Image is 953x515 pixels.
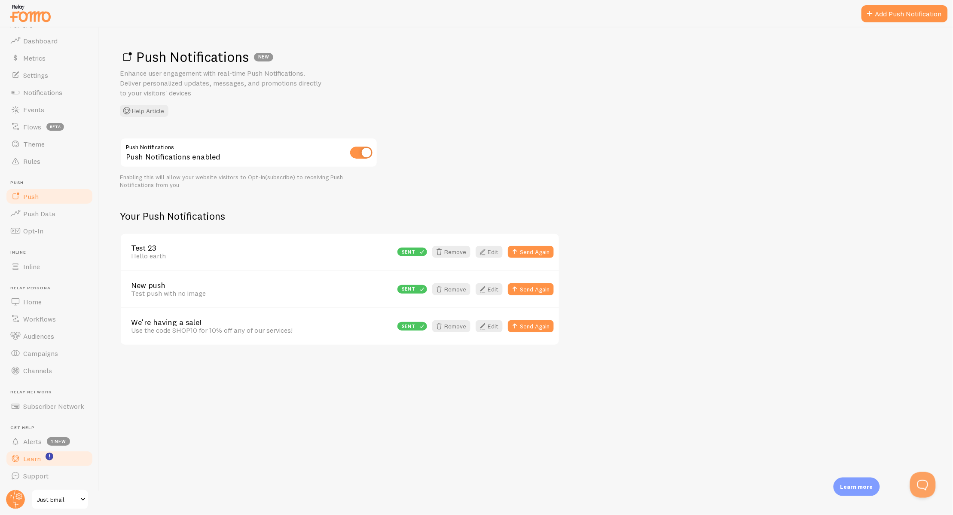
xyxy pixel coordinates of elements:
a: Inline [5,258,94,275]
h1: Push Notifications [120,48,932,66]
button: Remove [432,320,470,332]
a: Dashboard [5,32,94,49]
span: Notifications [23,88,62,97]
div: Enabling this will allow your website visitors to Opt-In(subscribe) to receiving Push Notificatio... [120,174,378,189]
a: Push Data [5,205,94,222]
a: Rules [5,153,94,170]
span: Subscriber Network [23,402,84,411]
span: Events [23,105,44,114]
a: Theme [5,135,94,153]
div: Push Notifications enabled [120,138,378,169]
a: Workflows [5,310,94,328]
button: Send Again [508,320,554,332]
span: Push [23,192,39,201]
iframe: Help Scout Beacon - Open [910,472,936,498]
a: Support [5,467,94,484]
a: Channels [5,362,94,379]
div: Hello earth [131,252,392,260]
a: Flows beta [5,118,94,135]
span: Audiences [23,332,54,340]
span: Learn [23,454,41,463]
a: Metrics [5,49,94,67]
button: Send Again [508,246,554,258]
span: Relay Network [10,389,94,395]
span: Inline [23,262,40,271]
span: Push [10,180,94,186]
a: Events [5,101,94,118]
a: Alerts 1 new [5,433,94,450]
button: Remove [432,283,470,295]
a: Just Email [31,489,89,510]
p: Enhance user engagement with real-time Push Notifications. Deliver personalized updates, messages... [120,68,326,98]
span: Workflows [23,315,56,323]
span: Support [23,472,49,480]
span: Dashboard [23,37,58,45]
span: Metrics [23,54,46,62]
span: Opt-In [23,227,43,235]
a: Notifications [5,84,94,101]
div: Sent [397,248,427,256]
p: Learn more [840,483,873,491]
svg: <p>Watch New Feature Tutorials!</p> [46,453,53,460]
a: Audiences [5,328,94,345]
a: Opt-In [5,222,94,239]
div: Use the code SHOP10 for 10% off any of our services! [131,326,392,334]
span: Campaigns [23,349,58,358]
a: Campaigns [5,345,94,362]
span: Push Data [23,209,55,218]
span: Home [23,297,42,306]
a: Edit [476,320,503,332]
div: Sent [397,322,427,331]
div: Sent [397,285,427,294]
span: Relay Persona [10,285,94,291]
a: Learn [5,450,94,467]
img: fomo-relay-logo-orange.svg [9,2,52,24]
span: Theme [23,140,45,148]
span: Just Email [37,494,78,505]
div: NEW [254,53,273,61]
div: Test push with no image [131,289,392,297]
button: Remove [432,246,470,258]
a: Edit [476,283,503,295]
span: Flows [23,123,41,131]
a: Test 23 [131,244,392,252]
span: 1 new [47,437,70,446]
div: Learn more [834,478,880,496]
a: Push [5,188,94,205]
span: Alerts [23,437,42,446]
a: We're having a sale! [131,319,392,326]
span: Channels [23,366,52,375]
a: Home [5,293,94,310]
a: Settings [5,67,94,84]
span: Settings [23,71,48,80]
span: Get Help [10,425,94,431]
a: New push [131,282,392,289]
a: Edit [476,246,503,258]
span: Inline [10,250,94,255]
button: Help Article [120,105,168,117]
span: Rules [23,157,40,166]
a: Subscriber Network [5,398,94,415]
h2: Your Push Notifications [120,209,560,223]
button: Send Again [508,283,554,295]
span: beta [46,123,64,131]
